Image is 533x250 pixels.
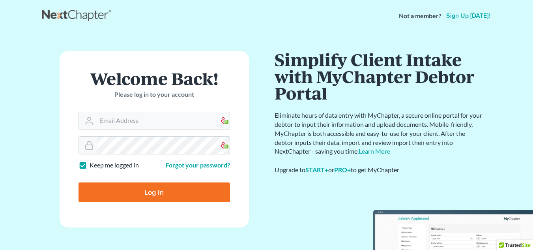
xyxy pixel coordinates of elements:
h1: Simplify Client Intake with MyChapter Debtor Portal [275,51,484,102]
input: Log In [79,182,230,202]
a: PRO+ [334,166,351,173]
p: Eliminate hours of data entry with MyChapter, a secure online portal for your debtor to input the... [275,111,484,156]
div: Upgrade to or to get MyChapter [275,165,484,175]
a: Learn More [359,147,390,155]
p: Please log in to your account [79,90,230,99]
strong: Not a member? [399,11,441,21]
a: Forgot your password? [166,161,230,169]
h1: Welcome Back! [79,70,230,87]
a: Sign up [DATE]! [445,13,492,19]
label: Keep me logged in [90,161,139,170]
input: Email Address [97,112,230,130]
a: START+ [305,166,328,173]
